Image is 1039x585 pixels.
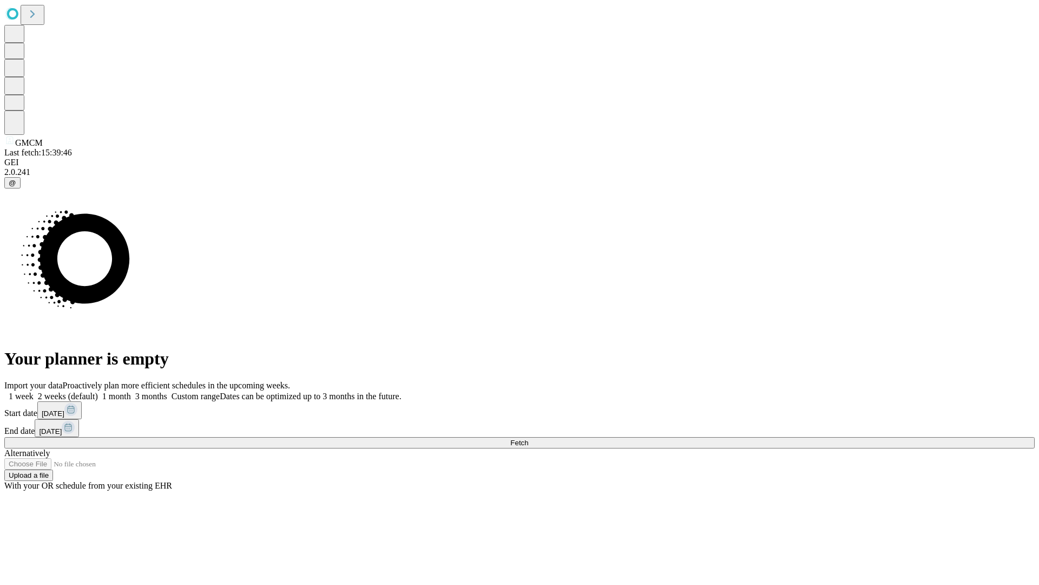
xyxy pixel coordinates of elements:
[9,179,16,187] span: @
[4,470,53,481] button: Upload a file
[42,409,64,418] span: [DATE]
[37,401,82,419] button: [DATE]
[172,392,220,401] span: Custom range
[4,448,50,458] span: Alternatively
[510,439,528,447] span: Fetch
[135,392,167,401] span: 3 months
[4,437,1035,448] button: Fetch
[38,392,98,401] span: 2 weeks (default)
[35,419,79,437] button: [DATE]
[9,392,34,401] span: 1 week
[220,392,401,401] span: Dates can be optimized up to 3 months in the future.
[4,349,1035,369] h1: Your planner is empty
[4,158,1035,167] div: GEI
[4,419,1035,437] div: End date
[4,148,72,157] span: Last fetch: 15:39:46
[4,401,1035,419] div: Start date
[4,481,172,490] span: With your OR schedule from your existing EHR
[15,138,43,147] span: GMCM
[63,381,290,390] span: Proactively plan more efficient schedules in the upcoming weeks.
[102,392,131,401] span: 1 month
[4,381,63,390] span: Import your data
[4,167,1035,177] div: 2.0.241
[39,427,62,435] span: [DATE]
[4,177,21,188] button: @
